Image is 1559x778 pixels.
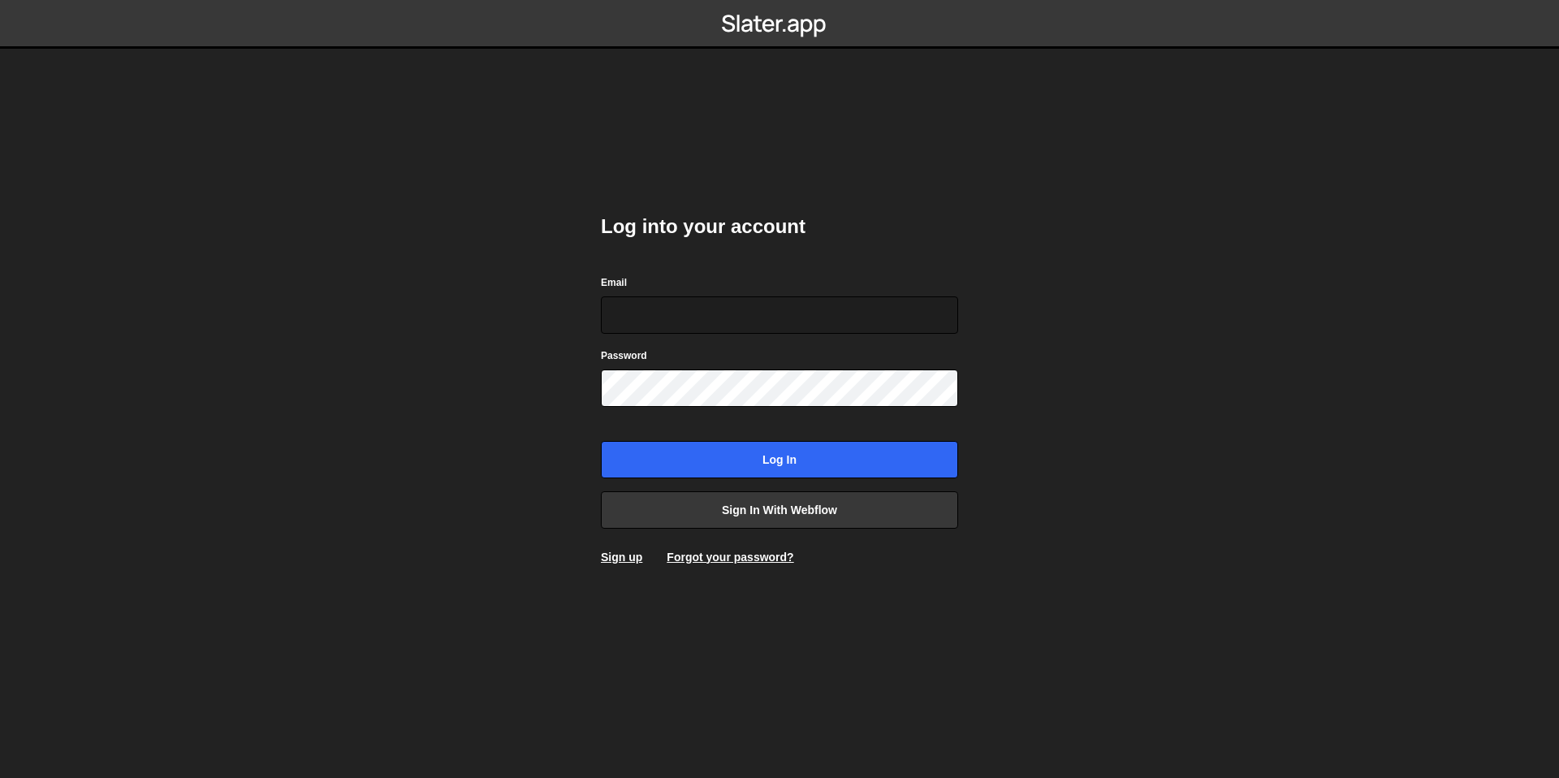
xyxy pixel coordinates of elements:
[667,551,793,564] a: Forgot your password?
[601,441,958,478] input: Log in
[601,348,647,364] label: Password
[601,491,958,529] a: Sign in with Webflow
[601,551,642,564] a: Sign up
[601,274,627,291] label: Email
[601,214,958,240] h2: Log into your account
